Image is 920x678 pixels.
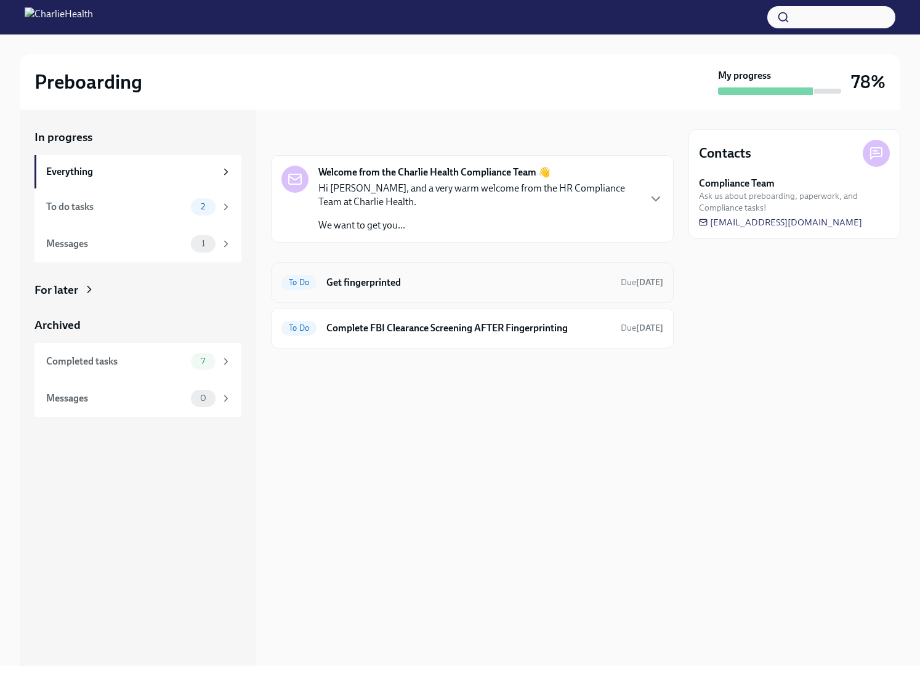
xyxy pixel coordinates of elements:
p: Hi [PERSON_NAME], and a very warm welcome from the HR Compliance Team at Charlie Health. [318,182,639,209]
a: [EMAIL_ADDRESS][DOMAIN_NAME] [699,216,862,228]
span: To Do [281,278,317,287]
div: Messages [46,392,186,405]
a: Messages0 [34,380,241,417]
strong: [DATE] [636,277,663,288]
span: 7 [193,357,212,366]
strong: [DATE] [636,323,663,333]
div: Messages [46,237,186,251]
a: For later [34,282,241,298]
span: September 1st, 2025 09:00 [621,276,663,288]
img: CharlieHealth [25,7,93,27]
span: 0 [193,393,214,403]
strong: Compliance Team [699,177,775,190]
a: To DoGet fingerprintedDue[DATE] [281,273,663,293]
strong: My progress [718,69,771,83]
div: To do tasks [46,200,186,214]
h6: Complete FBI Clearance Screening AFTER Fingerprinting [326,321,611,335]
h3: 78% [851,71,886,93]
a: Completed tasks7 [34,343,241,380]
a: In progress [34,129,241,145]
span: 1 [194,239,212,248]
div: In progress [271,129,329,145]
div: Everything [46,165,216,179]
span: To Do [281,323,317,333]
span: Ask us about preboarding, paperwork, and Compliance tasks! [699,190,890,214]
a: To DoComplete FBI Clearance Screening AFTER FingerprintingDue[DATE] [281,318,663,338]
span: September 4th, 2025 09:00 [621,322,663,334]
p: We want to get you... [318,219,639,232]
span: Due [621,277,663,288]
span: 2 [193,202,212,211]
div: For later [34,282,78,298]
strong: Welcome from the Charlie Health Compliance Team 👋 [318,166,551,179]
a: Messages1 [34,225,241,262]
div: Completed tasks [46,355,186,368]
h2: Preboarding [34,70,142,94]
span: Due [621,323,663,333]
h6: Get fingerprinted [326,276,611,289]
a: To do tasks2 [34,188,241,225]
a: Archived [34,317,241,333]
a: Everything [34,155,241,188]
h4: Contacts [699,144,751,163]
